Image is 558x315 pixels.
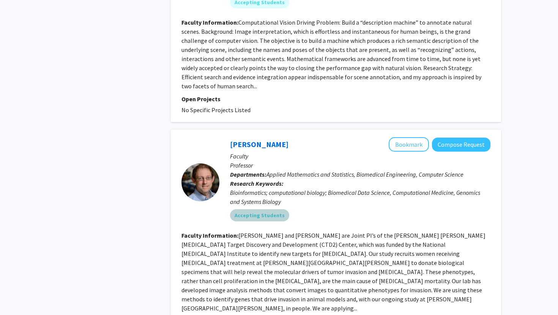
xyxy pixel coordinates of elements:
[230,139,288,149] a: [PERSON_NAME]
[230,161,490,170] p: Professor
[181,19,481,90] fg-read-more: Computational Vision Driving Problem: Build a “description machine” to annotate natural scenes. B...
[6,281,32,309] iframe: Chat
[389,137,429,152] button: Add Joel Bader to Bookmarks
[432,138,490,152] button: Compose Request to Joel Bader
[181,232,238,239] b: Faculty Information:
[181,232,485,312] fg-read-more: [PERSON_NAME] and [PERSON_NAME] are Joint PI’s of the [PERSON_NAME] [PERSON_NAME] [MEDICAL_DATA] ...
[230,152,490,161] p: Faculty
[266,171,463,178] span: Applied Mathematics and Statistics, Biomedical Engineering, Computer Science
[181,94,490,103] p: Open Projects
[181,106,251,114] span: No Specific Projects Listed
[230,180,284,187] b: Research Keywords:
[181,19,238,26] b: Faculty Information:
[230,171,266,178] b: Departments:
[230,209,289,221] mat-chip: Accepting Students
[230,188,490,206] div: Bioinformatics; computational biology; Biomedical Data Science, Computational Medicine, Genomics ...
